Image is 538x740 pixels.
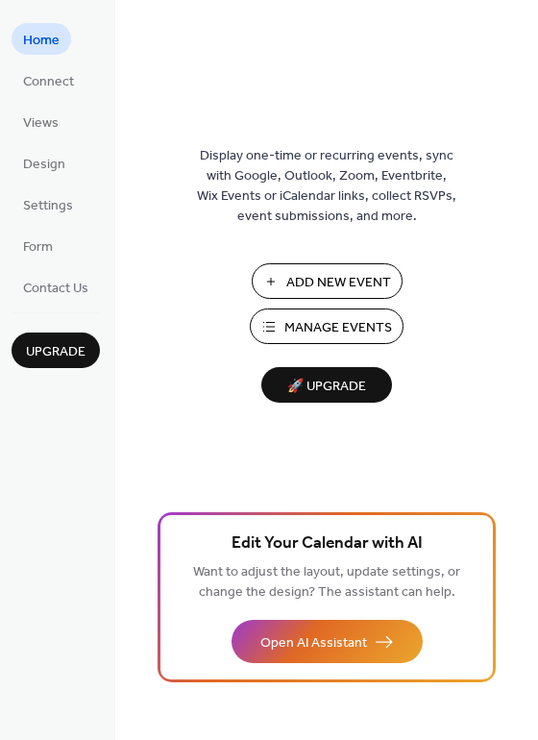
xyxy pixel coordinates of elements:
[12,23,71,55] a: Home
[26,342,86,362] span: Upgrade
[23,279,88,299] span: Contact Us
[23,196,73,216] span: Settings
[273,374,380,400] span: 🚀 Upgrade
[232,620,423,663] button: Open AI Assistant
[197,146,456,227] span: Display one-time or recurring events, sync with Google, Outlook, Zoom, Eventbrite, Wix Events or ...
[12,230,64,261] a: Form
[23,237,53,258] span: Form
[232,530,423,557] span: Edit Your Calendar with AI
[12,106,70,137] a: Views
[284,318,392,338] span: Manage Events
[23,113,59,134] span: Views
[12,64,86,96] a: Connect
[12,333,100,368] button: Upgrade
[286,273,391,293] span: Add New Event
[252,263,403,299] button: Add New Event
[250,308,403,344] button: Manage Events
[12,147,77,179] a: Design
[23,72,74,92] span: Connect
[193,559,460,605] span: Want to adjust the layout, update settings, or change the design? The assistant can help.
[261,367,392,403] button: 🚀 Upgrade
[260,633,367,654] span: Open AI Assistant
[12,188,85,220] a: Settings
[23,31,60,51] span: Home
[23,155,65,175] span: Design
[12,271,100,303] a: Contact Us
